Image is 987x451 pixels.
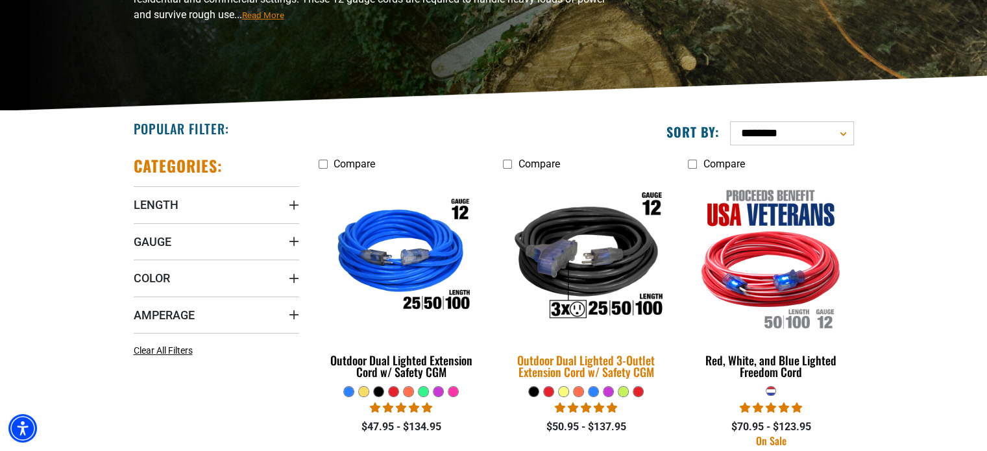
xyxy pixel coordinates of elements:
summary: Color [134,260,299,296]
a: Clear All Filters [134,344,198,358]
span: Color [134,271,170,286]
div: Outdoor Dual Lighted 3-Outlet Extension Cord w/ Safety CGM [503,354,668,378]
img: Outdoor Dual Lighted Extension Cord w/ Safety CGM [319,183,483,332]
span: Length [134,197,178,212]
a: Outdoor Dual Lighted 3-Outlet Extension Cord w/ Safety CGM Outdoor Dual Lighted 3-Outlet Extensio... [503,177,668,385]
span: Compare [334,158,375,170]
span: Compare [703,158,744,170]
div: $50.95 - $137.95 [503,419,668,435]
span: Amperage [134,308,195,323]
summary: Amperage [134,297,299,333]
div: Red, White, and Blue Lighted Freedom Cord [688,354,853,378]
span: Gauge [134,234,171,249]
img: Red, White, and Blue Lighted Freedom Cord [689,183,853,332]
div: $70.95 - $123.95 [688,419,853,435]
span: 4.80 stars [555,402,617,414]
summary: Length [134,186,299,223]
span: 5.00 stars [740,402,802,414]
div: Accessibility Menu [8,414,37,443]
label: Sort by: [666,123,720,140]
a: Red, White, and Blue Lighted Freedom Cord Red, White, and Blue Lighted Freedom Cord [688,177,853,385]
summary: Gauge [134,223,299,260]
span: Compare [518,158,559,170]
span: Read More [242,10,284,20]
a: Outdoor Dual Lighted Extension Cord w/ Safety CGM Outdoor Dual Lighted Extension Cord w/ Safety CGM [319,177,484,385]
div: On Sale [688,435,853,446]
h2: Popular Filter: [134,120,229,137]
div: $47.95 - $134.95 [319,419,484,435]
span: Clear All Filters [134,345,193,356]
span: 4.82 stars [370,402,432,414]
img: Outdoor Dual Lighted 3-Outlet Extension Cord w/ Safety CGM [495,175,677,341]
h2: Categories: [134,156,223,176]
div: Outdoor Dual Lighted Extension Cord w/ Safety CGM [319,354,484,378]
